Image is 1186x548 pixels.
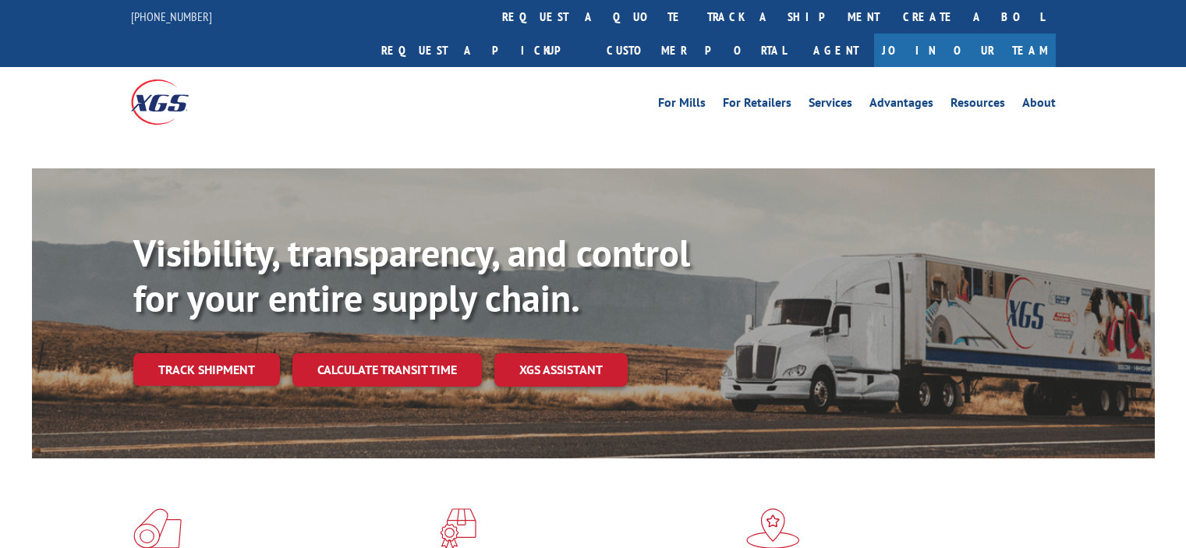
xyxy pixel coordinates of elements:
a: About [1022,97,1056,114]
b: Visibility, transparency, and control for your entire supply chain. [133,228,690,322]
a: XGS ASSISTANT [494,353,628,387]
a: Resources [951,97,1005,114]
a: Agent [798,34,874,67]
a: [PHONE_NUMBER] [131,9,212,24]
a: Join Our Team [874,34,1056,67]
a: Track shipment [133,353,280,386]
a: For Retailers [723,97,791,114]
a: Request a pickup [370,34,595,67]
a: For Mills [658,97,706,114]
a: Advantages [869,97,933,114]
a: Services [809,97,852,114]
a: Calculate transit time [292,353,482,387]
a: Customer Portal [595,34,798,67]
